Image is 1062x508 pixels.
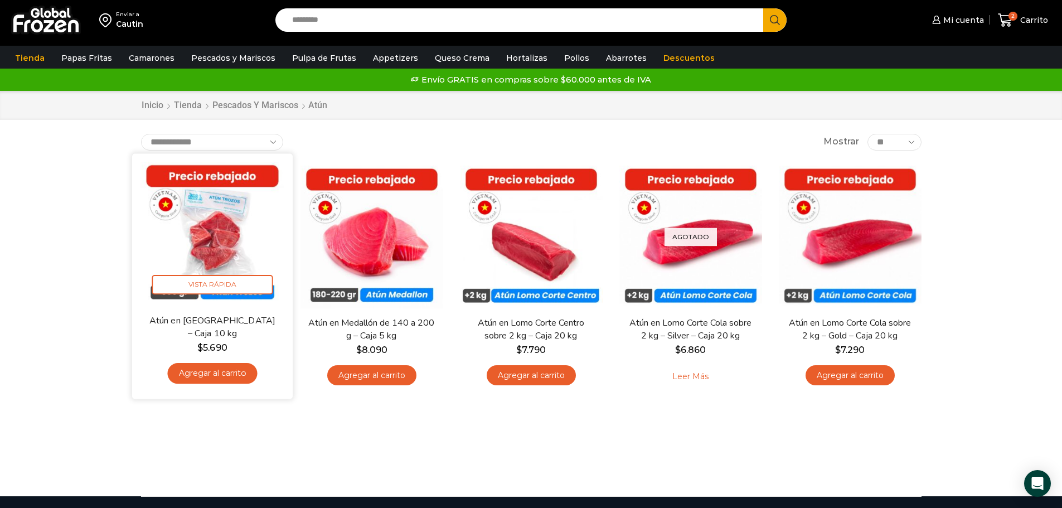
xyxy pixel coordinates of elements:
span: 2 [1008,12,1017,21]
a: Atún en Medallón de 140 a 200 g – Caja 5 kg [307,317,435,342]
a: Atún en [GEOGRAPHIC_DATA] – Caja 10 kg [147,314,277,340]
a: Queso Crema [429,47,495,69]
a: Atún en Lomo Corte Cola sobre 2 kg – Silver – Caja 20 kg [626,317,754,342]
a: Tienda [173,99,202,112]
a: 2 Carrito [995,7,1051,33]
select: Pedido de la tienda [141,134,283,151]
bdi: 5.690 [197,342,227,352]
div: Enviar a [116,11,143,18]
button: Search button [763,8,787,32]
a: Hortalizas [501,47,553,69]
img: address-field-icon.svg [99,11,116,30]
div: Open Intercom Messenger [1024,470,1051,497]
a: Pulpa de Frutas [287,47,362,69]
a: Atún en Lomo Corte Cola sobre 2 kg – Gold – Caja 20 kg [785,317,914,342]
a: Tienda [9,47,50,69]
a: Pescados y Mariscos [186,47,281,69]
bdi: 8.090 [356,345,387,355]
span: Mi cuenta [940,14,984,26]
span: Vista Rápida [152,275,273,294]
div: Cautin [116,18,143,30]
a: Inicio [141,99,164,112]
a: Descuentos [658,47,720,69]
bdi: 7.790 [516,345,546,355]
a: Agregar al carrito: “Atún en Lomo Corte Cola sobre 2 kg - Gold – Caja 20 kg” [806,365,895,386]
a: Mi cuenta [929,9,984,31]
a: Atún en Lomo Corte Centro sobre 2 kg – Caja 20 kg [467,317,595,342]
a: Pollos [559,47,595,69]
bdi: 7.290 [835,345,865,355]
span: $ [835,345,841,355]
a: Agregar al carrito: “Atún en Medallón de 140 a 200 g - Caja 5 kg” [327,365,416,386]
span: $ [516,345,522,355]
h1: Atún [308,100,327,110]
span: $ [675,345,681,355]
nav: Breadcrumb [141,99,327,112]
span: Mostrar [823,136,859,148]
a: Agregar al carrito: “Atún en Trozos - Caja 10 kg” [167,363,257,384]
a: Leé más sobre “Atún en Lomo Corte Cola sobre 2 kg - Silver - Caja 20 kg” [655,365,726,389]
a: Agregar al carrito: “Atún en Lomo Corte Centro sobre 2 kg - Caja 20 kg” [487,365,576,386]
p: Agotado [665,228,717,246]
bdi: 6.860 [675,345,706,355]
a: Abarrotes [600,47,652,69]
span: Carrito [1017,14,1048,26]
a: Appetizers [367,47,424,69]
span: $ [197,342,203,352]
span: $ [356,345,362,355]
a: Papas Fritas [56,47,118,69]
a: Pescados y Mariscos [212,99,299,112]
a: Camarones [123,47,180,69]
